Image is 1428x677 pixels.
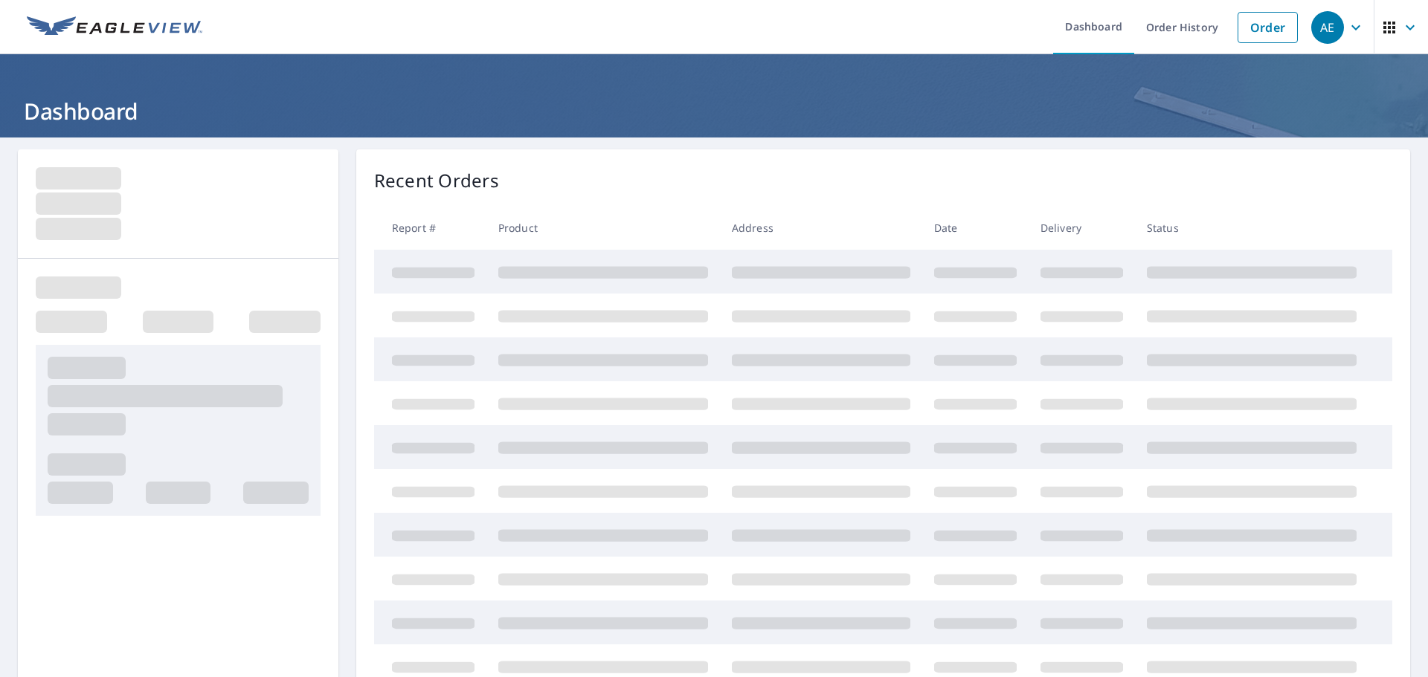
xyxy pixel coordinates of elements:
[922,206,1029,250] th: Date
[374,206,486,250] th: Report #
[1029,206,1135,250] th: Delivery
[1135,206,1368,250] th: Status
[720,206,922,250] th: Address
[18,96,1410,126] h1: Dashboard
[374,167,499,194] p: Recent Orders
[1238,12,1298,43] a: Order
[486,206,720,250] th: Product
[1311,11,1344,44] div: AE
[27,16,202,39] img: EV Logo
